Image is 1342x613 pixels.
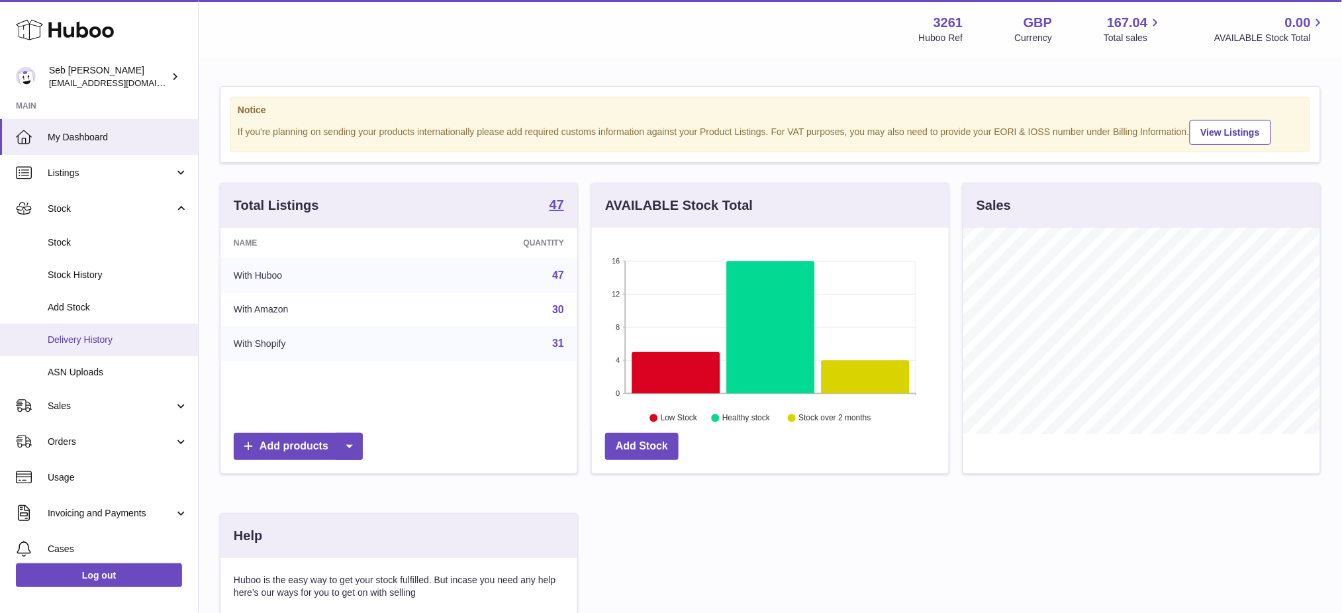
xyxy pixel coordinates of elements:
[48,167,174,179] span: Listings
[1285,14,1311,32] span: 0.00
[48,366,188,379] span: ASN Uploads
[48,203,174,215] span: Stock
[616,389,620,397] text: 0
[234,197,319,214] h3: Total Listings
[552,338,564,349] a: 31
[48,334,188,346] span: Delivery History
[552,304,564,315] a: 30
[234,574,564,599] p: Huboo is the easy way to get your stock fulfilled. But incase you need any help here's our ways f...
[1104,14,1163,44] a: 167.04 Total sales
[661,414,698,423] text: Low Stock
[416,228,577,258] th: Quantity
[1104,32,1163,44] span: Total sales
[1190,120,1271,145] a: View Listings
[220,258,416,293] td: With Huboo
[612,257,620,265] text: 16
[1024,14,1052,32] strong: GBP
[48,471,188,484] span: Usage
[612,290,620,298] text: 12
[722,414,771,423] text: Healthy stock
[1214,14,1326,44] a: 0.00 AVAILABLE Stock Total
[1214,32,1326,44] span: AVAILABLE Stock Total
[234,527,262,545] h3: Help
[616,323,620,331] text: 8
[48,543,188,555] span: Cases
[48,269,188,281] span: Stock History
[48,301,188,314] span: Add Stock
[1107,14,1147,32] span: 167.04
[977,197,1011,214] h3: Sales
[48,236,188,249] span: Stock
[220,228,416,258] th: Name
[16,563,182,587] a: Log out
[48,436,174,448] span: Orders
[919,32,963,44] div: Huboo Ref
[798,414,871,423] text: Stock over 2 months
[605,433,679,460] a: Add Stock
[48,507,174,520] span: Invoicing and Payments
[616,356,620,364] text: 4
[550,198,564,214] a: 47
[934,14,963,32] strong: 3261
[48,131,188,144] span: My Dashboard
[220,326,416,361] td: With Shopify
[552,269,564,281] a: 47
[49,77,195,88] span: [EMAIL_ADDRESS][DOMAIN_NAME]
[1015,32,1053,44] div: Currency
[48,400,174,412] span: Sales
[234,433,363,460] a: Add products
[605,197,753,214] h3: AVAILABLE Stock Total
[238,104,1303,117] strong: Notice
[238,118,1303,145] div: If you're planning on sending your products internationally please add required customs informati...
[550,198,564,211] strong: 47
[220,293,416,327] td: With Amazon
[16,67,36,87] img: internalAdmin-3261@internal.huboo.com
[49,64,168,89] div: Seb [PERSON_NAME]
